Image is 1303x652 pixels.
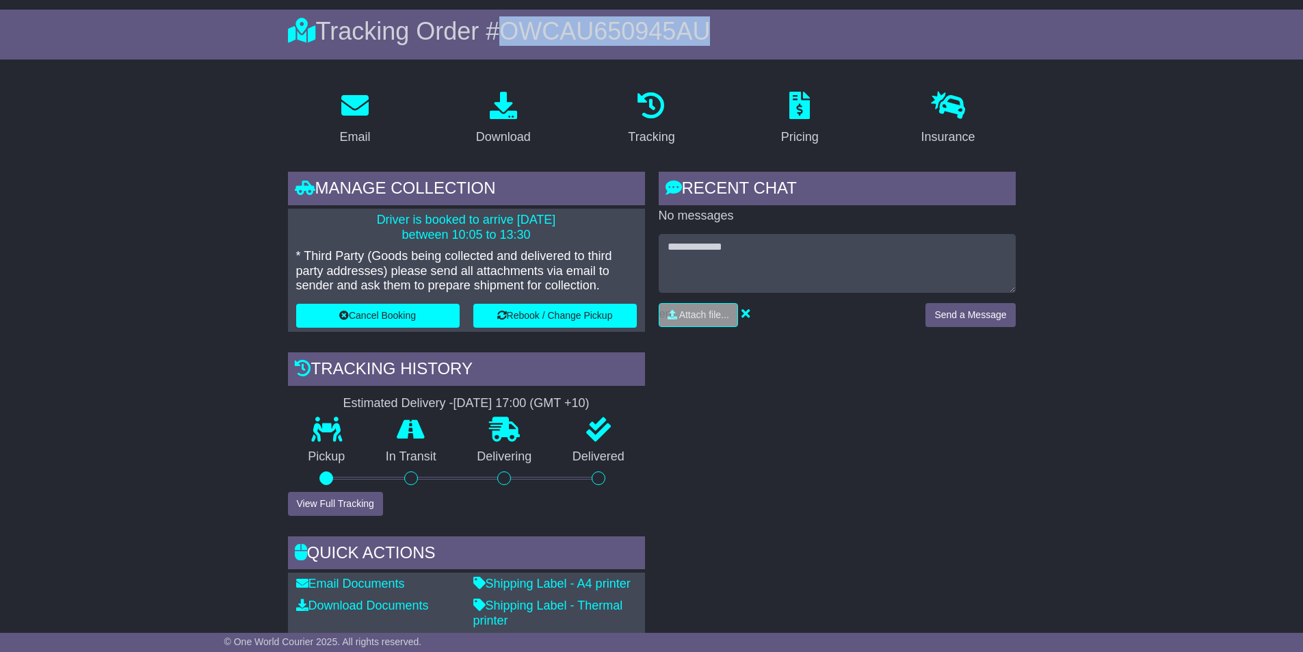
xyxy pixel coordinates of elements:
div: Tracking history [288,352,645,389]
a: Download [467,87,540,151]
span: OWCAU650945AU [499,17,710,45]
p: In Transit [365,449,457,465]
a: Email Documents [296,577,405,590]
button: Send a Message [925,303,1015,327]
p: Pickup [288,449,366,465]
div: [DATE] 17:00 (GMT +10) [453,396,590,411]
a: Tracking [619,87,683,151]
div: Manage collection [288,172,645,209]
p: Delivering [457,449,553,465]
a: Pricing [772,87,828,151]
div: Quick Actions [288,536,645,573]
div: Insurance [921,128,975,146]
a: Email [330,87,379,151]
button: View Full Tracking [288,492,383,516]
div: Download [476,128,531,146]
a: Download Documents [296,599,429,612]
button: Cancel Booking [296,304,460,328]
div: Tracking [628,128,674,146]
div: Tracking Order # [288,16,1016,46]
div: Estimated Delivery - [288,396,645,411]
div: Pricing [781,128,819,146]
a: Shipping Label - Thermal printer [473,599,623,627]
p: Driver is booked to arrive [DATE] between 10:05 to 13:30 [296,213,637,242]
p: * Third Party (Goods being collected and delivered to third party addresses) please send all atta... [296,249,637,294]
a: Shipping Label - A4 printer [473,577,631,590]
a: Insurance [912,87,984,151]
p: Delivered [552,449,645,465]
div: Email [339,128,370,146]
button: Rebook / Change Pickup [473,304,637,328]
div: RECENT CHAT [659,172,1016,209]
p: No messages [659,209,1016,224]
span: © One World Courier 2025. All rights reserved. [224,636,422,647]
